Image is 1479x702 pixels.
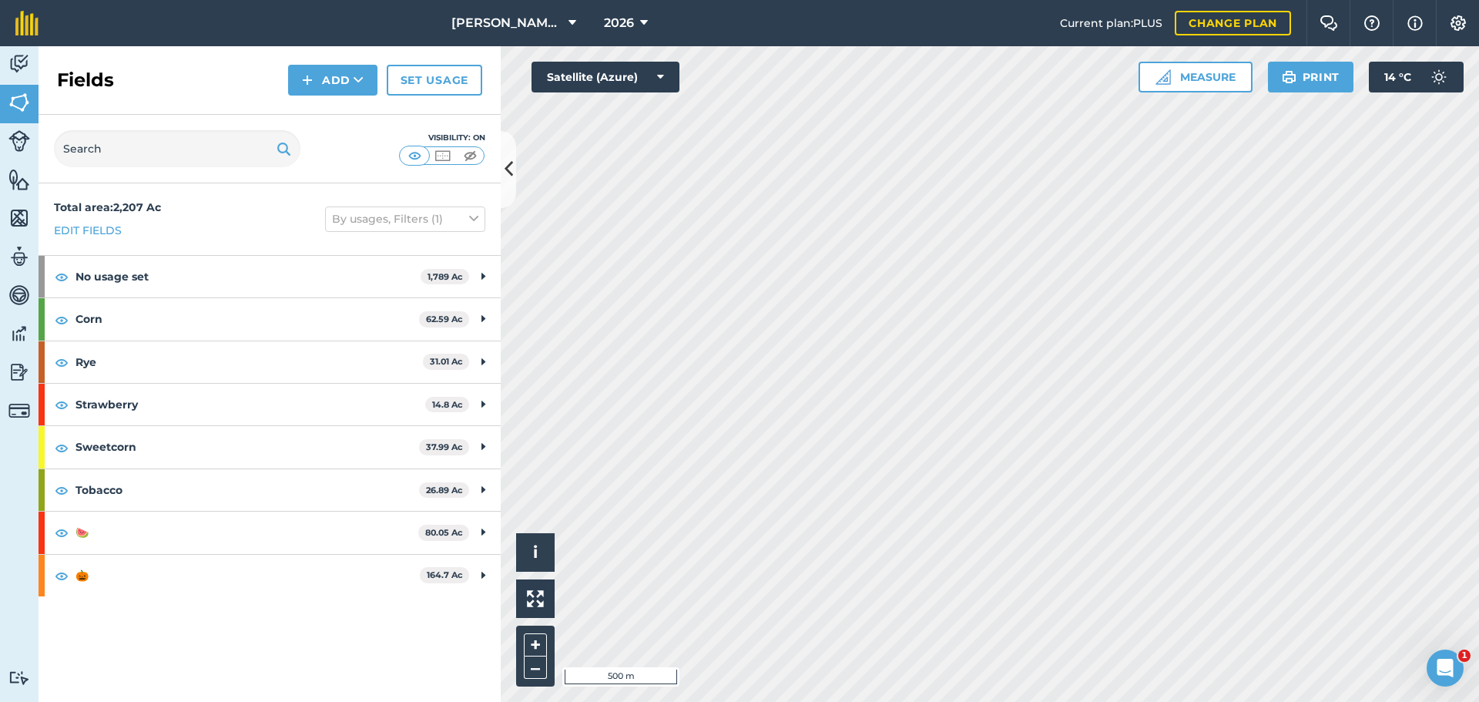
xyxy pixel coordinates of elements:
[1060,15,1162,32] span: Current plan : PLUS
[39,298,501,340] div: Corn62.59 Ac
[387,65,482,96] a: Set usage
[405,148,424,163] img: svg+xml;base64,PHN2ZyB4bWxucz0iaHR0cDovL3d3dy53My5vcmcvMjAwMC9zdmciIHdpZHRoPSI1MCIgaGVpZ2h0PSI0MC...
[8,284,30,307] img: svg+xml;base64,PD94bWwgdmVyc2lvbj0iMS4wIiBlbmNvZGluZz0idXRmLTgiPz4KPCEtLSBHZW5lcmF0b3I6IEFkb2JlIE...
[1384,62,1411,92] span: 14 ° C
[1458,650,1471,662] span: 1
[426,485,463,495] strong: 26.89 Ac
[75,256,421,297] strong: No usage set
[425,527,463,538] strong: 80.05 Ac
[428,271,463,282] strong: 1,789 Ac
[432,399,463,410] strong: 14.8 Ac
[75,341,423,383] strong: Rye
[15,11,39,35] img: fieldmargin Logo
[524,633,547,657] button: +
[55,311,69,329] img: svg+xml;base64,PHN2ZyB4bWxucz0iaHR0cDovL3d3dy53My5vcmcvMjAwMC9zdmciIHdpZHRoPSIxOCIgaGVpZ2h0PSIyNC...
[426,314,463,324] strong: 62.59 Ac
[55,353,69,371] img: svg+xml;base64,PHN2ZyB4bWxucz0iaHR0cDovL3d3dy53My5vcmcvMjAwMC9zdmciIHdpZHRoPSIxOCIgaGVpZ2h0PSIyNC...
[55,566,69,585] img: svg+xml;base64,PHN2ZyB4bWxucz0iaHR0cDovL3d3dy53My5vcmcvMjAwMC9zdmciIHdpZHRoPSIxOCIgaGVpZ2h0PSIyNC...
[8,52,30,76] img: svg+xml;base64,PD94bWwgdmVyc2lvbj0iMS4wIiBlbmNvZGluZz0idXRmLTgiPz4KPCEtLSBHZW5lcmF0b3I6IEFkb2JlIE...
[451,14,562,32] span: [PERSON_NAME] Family Farms
[1424,62,1454,92] img: svg+xml;base64,PD94bWwgdmVyc2lvbj0iMS4wIiBlbmNvZGluZz0idXRmLTgiPz4KPCEtLSBHZW5lcmF0b3I6IEFkb2JlIE...
[288,65,377,96] button: Add
[8,91,30,114] img: svg+xml;base64,PHN2ZyB4bWxucz0iaHR0cDovL3d3dy53My5vcmcvMjAwMC9zdmciIHdpZHRoPSI1NiIgaGVpZ2h0PSI2MC...
[1155,69,1171,85] img: Ruler icon
[54,200,161,214] strong: Total area : 2,207 Ac
[532,62,679,92] button: Satellite (Azure)
[75,426,419,468] strong: Sweetcorn
[39,469,501,511] div: Tobacco26.89 Ac
[1407,14,1423,32] img: svg+xml;base64,PHN2ZyB4bWxucz0iaHR0cDovL3d3dy53My5vcmcvMjAwMC9zdmciIHdpZHRoPSIxNyIgaGVpZ2h0PSIxNy...
[8,400,30,422] img: svg+xml;base64,PD94bWwgdmVyc2lvbj0iMS4wIiBlbmNvZGluZz0idXRmLTgiPz4KPCEtLSBHZW5lcmF0b3I6IEFkb2JlIE...
[75,384,425,425] strong: Strawberry
[55,523,69,542] img: svg+xml;base64,PHN2ZyB4bWxucz0iaHR0cDovL3d3dy53My5vcmcvMjAwMC9zdmciIHdpZHRoPSIxOCIgaGVpZ2h0PSIyNC...
[39,384,501,425] div: Strawberry14.8 Ac
[604,14,634,32] span: 2026
[1282,68,1296,86] img: svg+xml;base64,PHN2ZyB4bWxucz0iaHR0cDovL3d3dy53My5vcmcvMjAwMC9zdmciIHdpZHRoPSIxOSIgaGVpZ2h0PSIyNC...
[75,298,419,340] strong: Corn
[1175,11,1291,35] a: Change plan
[433,148,452,163] img: svg+xml;base64,PHN2ZyB4bWxucz0iaHR0cDovL3d3dy53My5vcmcvMjAwMC9zdmciIHdpZHRoPSI1MCIgaGVpZ2h0PSI0MC...
[1320,15,1338,31] img: Two speech bubbles overlapping with the left bubble in the forefront
[399,132,485,144] div: Visibility: On
[427,569,463,580] strong: 164.7 Ac
[75,512,418,553] strong: 🍉
[39,256,501,297] div: No usage set1,789 Ac
[54,222,122,239] a: Edit fields
[426,442,463,452] strong: 37.99 Ac
[461,148,480,163] img: svg+xml;base64,PHN2ZyB4bWxucz0iaHR0cDovL3d3dy53My5vcmcvMjAwMC9zdmciIHdpZHRoPSI1MCIgaGVpZ2h0PSI0MC...
[8,245,30,268] img: svg+xml;base64,PD94bWwgdmVyc2lvbj0iMS4wIiBlbmNvZGluZz0idXRmLTgiPz4KPCEtLSBHZW5lcmF0b3I6IEFkb2JlIE...
[57,68,114,92] h2: Fields
[8,130,30,152] img: svg+xml;base64,PD94bWwgdmVyc2lvbj0iMS4wIiBlbmNvZGluZz0idXRmLTgiPz4KPCEtLSBHZW5lcmF0b3I6IEFkb2JlIE...
[75,555,420,596] strong: 🎃
[430,356,463,367] strong: 31.01 Ac
[302,71,313,89] img: svg+xml;base64,PHN2ZyB4bWxucz0iaHR0cDovL3d3dy53My5vcmcvMjAwMC9zdmciIHdpZHRoPSIxNCIgaGVpZ2h0PSIyNC...
[524,657,547,679] button: –
[39,341,501,383] div: Rye31.01 Ac
[55,395,69,414] img: svg+xml;base64,PHN2ZyB4bWxucz0iaHR0cDovL3d3dy53My5vcmcvMjAwMC9zdmciIHdpZHRoPSIxOCIgaGVpZ2h0PSIyNC...
[8,670,30,685] img: svg+xml;base64,PD94bWwgdmVyc2lvbj0iMS4wIiBlbmNvZGluZz0idXRmLTgiPz4KPCEtLSBHZW5lcmF0b3I6IEFkb2JlIE...
[55,481,69,499] img: svg+xml;base64,PHN2ZyB4bWxucz0iaHR0cDovL3d3dy53My5vcmcvMjAwMC9zdmciIHdpZHRoPSIxOCIgaGVpZ2h0PSIyNC...
[8,322,30,345] img: svg+xml;base64,PD94bWwgdmVyc2lvbj0iMS4wIiBlbmNvZGluZz0idXRmLTgiPz4KPCEtLSBHZW5lcmF0b3I6IEFkb2JlIE...
[39,512,501,553] div: 🍉80.05 Ac
[39,426,501,468] div: Sweetcorn37.99 Ac
[277,139,291,158] img: svg+xml;base64,PHN2ZyB4bWxucz0iaHR0cDovL3d3dy53My5vcmcvMjAwMC9zdmciIHdpZHRoPSIxOSIgaGVpZ2h0PSIyNC...
[533,542,538,562] span: i
[8,168,30,191] img: svg+xml;base64,PHN2ZyB4bWxucz0iaHR0cDovL3d3dy53My5vcmcvMjAwMC9zdmciIHdpZHRoPSI1NiIgaGVpZ2h0PSI2MC...
[1139,62,1253,92] button: Measure
[75,469,419,511] strong: Tobacco
[516,533,555,572] button: i
[325,207,485,231] button: By usages, Filters (1)
[55,267,69,286] img: svg+xml;base64,PHN2ZyB4bWxucz0iaHR0cDovL3d3dy53My5vcmcvMjAwMC9zdmciIHdpZHRoPSIxOCIgaGVpZ2h0PSIyNC...
[1268,62,1354,92] button: Print
[1369,62,1464,92] button: 14 °C
[55,438,69,457] img: svg+xml;base64,PHN2ZyB4bWxucz0iaHR0cDovL3d3dy53My5vcmcvMjAwMC9zdmciIHdpZHRoPSIxOCIgaGVpZ2h0PSIyNC...
[1449,15,1467,31] img: A cog icon
[54,130,300,167] input: Search
[1427,650,1464,687] iframe: Intercom live chat
[527,590,544,607] img: Four arrows, one pointing top left, one top right, one bottom right and the last bottom left
[39,555,501,596] div: 🎃164.7 Ac
[8,207,30,230] img: svg+xml;base64,PHN2ZyB4bWxucz0iaHR0cDovL3d3dy53My5vcmcvMjAwMC9zdmciIHdpZHRoPSI1NiIgaGVpZ2h0PSI2MC...
[8,361,30,384] img: svg+xml;base64,PD94bWwgdmVyc2lvbj0iMS4wIiBlbmNvZGluZz0idXRmLTgiPz4KPCEtLSBHZW5lcmF0b3I6IEFkb2JlIE...
[1363,15,1381,31] img: A question mark icon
